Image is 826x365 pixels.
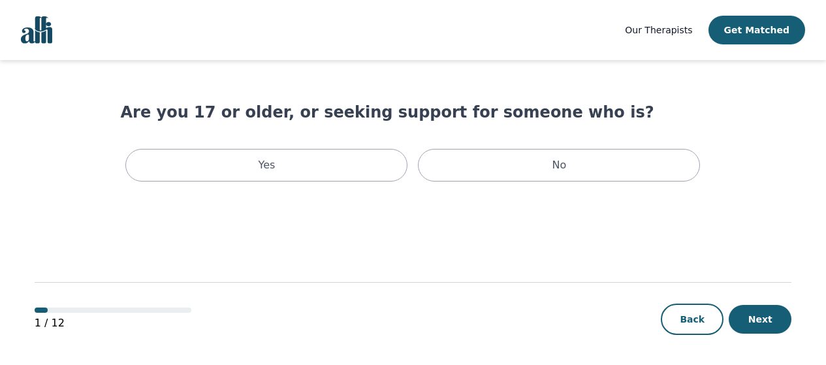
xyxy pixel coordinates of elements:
[708,16,805,44] button: Get Matched
[661,304,723,335] button: Back
[259,157,276,173] p: Yes
[552,157,567,173] p: No
[35,315,191,331] p: 1 / 12
[21,16,52,44] img: alli logo
[625,25,692,35] span: Our Therapists
[729,305,791,334] button: Next
[120,102,705,123] h1: Are you 17 or older, or seeking support for someone who is?
[625,22,692,38] a: Our Therapists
